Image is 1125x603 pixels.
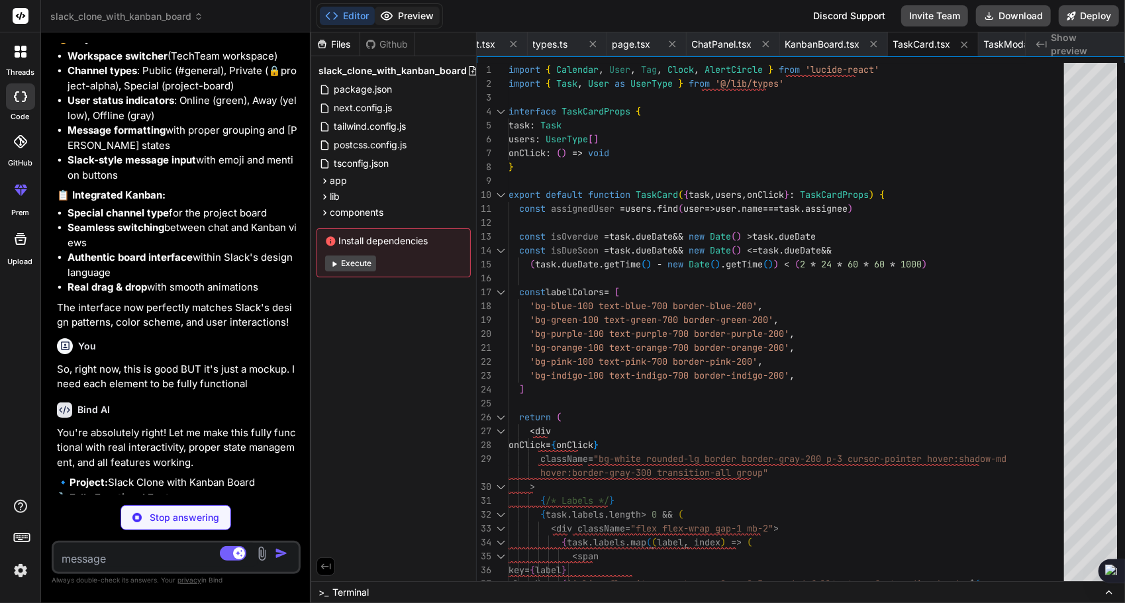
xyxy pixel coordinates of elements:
[667,64,694,75] span: Clock
[652,536,657,548] span: (
[604,286,609,298] span: =
[556,439,593,451] span: onClick
[530,328,789,340] span: 'bg-purple-100 text-purple-700 border-purple-200'
[805,203,848,214] span: assignee
[477,327,491,341] div: 20
[535,133,540,145] span: :
[567,536,588,548] span: task
[530,258,535,270] span: (
[530,425,535,437] span: <
[68,221,164,234] strong: Seamless switching
[784,244,821,256] span: dueDate
[773,314,779,326] span: ,
[577,77,583,89] span: ,
[779,203,800,214] span: task
[620,203,625,214] span: =
[493,285,510,299] div: Click to collapse the range.
[68,280,298,295] li: with smooth animations
[330,174,348,187] span: app
[795,258,800,270] span: (
[540,494,546,506] span: {
[57,426,298,471] p: You're absolutely right! Let me make this fully functional with real interactivity, proper state ...
[763,258,768,270] span: (
[320,7,375,25] button: Editor
[477,91,491,105] div: 3
[742,203,763,214] span: name
[657,536,683,548] span: label
[477,383,491,396] div: 24
[477,230,491,244] div: 13
[694,536,720,548] span: index
[710,230,731,242] span: Date
[546,439,551,451] span: =
[641,508,646,520] span: >
[588,453,593,465] span: =
[752,230,773,242] span: task
[636,244,673,256] span: dueDate
[477,105,491,118] div: 4
[477,160,491,174] div: 8
[333,118,408,134] span: tailwind.config.js
[375,7,440,25] button: Preview
[636,189,678,201] span: TaskCard
[599,64,604,75] span: ,
[683,536,689,548] span: ,
[689,244,705,256] span: new
[710,258,715,270] span: (
[519,286,546,298] span: const
[77,403,110,416] h6: Bind AI
[509,119,530,131] span: task
[477,355,491,369] div: 22
[662,508,673,520] span: &&
[540,467,768,479] span: hover:border-gray-300 transition-all group"
[519,244,546,256] span: const
[509,147,546,159] span: onClick
[477,480,491,494] div: 30
[68,207,169,219] strong: Special channel type
[551,203,614,214] span: assignedUser
[657,64,662,75] span: ,
[546,133,588,145] span: UserType
[68,153,298,183] li: with emoji and mention buttons
[530,342,789,353] span: 'bg-orange-100 text-orange-700 border-orange-200'
[477,494,491,508] div: 31
[333,156,391,171] span: tsconfig.json
[609,64,630,75] span: User
[609,230,630,242] span: task
[493,424,510,438] div: Click to collapse the range.
[636,105,641,117] span: {
[800,258,805,270] span: 2
[572,508,604,520] span: labels
[509,439,546,451] span: onClick
[652,203,657,214] span: .
[789,328,795,340] span: ,
[731,230,736,242] span: (
[784,258,789,270] span: <
[630,64,636,75] span: ,
[546,286,604,298] span: labelColors
[546,189,583,201] span: default
[805,64,879,75] span: 'lucide-react'
[588,133,593,145] span: [
[678,508,683,520] span: (
[509,64,540,75] span: import
[652,508,657,520] span: 0
[667,258,683,270] span: new
[692,38,752,51] span: ChatPanel.tsx
[477,77,491,91] div: 2
[325,255,376,271] button: Execute
[493,188,510,202] div: Click to collapse the range.
[694,64,699,75] span: ,
[540,119,562,131] span: Task
[57,301,298,330] p: The interface now perfectly matches Slack's design patterns, color scheme, and user interactions!
[477,452,491,466] div: 29
[530,355,758,367] span: 'bg-pink-100 text-pink-700 border-pink-200'
[747,189,784,201] span: onClick
[477,146,491,160] div: 7
[477,522,491,535] div: 33
[657,258,662,270] span: -
[630,230,636,242] span: .
[657,203,678,214] span: find
[773,230,779,242] span: .
[625,536,630,548] span: .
